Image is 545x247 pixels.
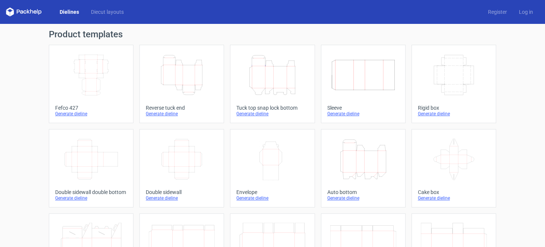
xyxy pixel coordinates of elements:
[236,111,308,117] div: Generate dieline
[55,189,127,195] div: Double sidewall double bottom
[49,45,133,123] a: Fefco 427Generate dieline
[49,129,133,207] a: Double sidewall double bottomGenerate dieline
[146,189,218,195] div: Double sidewall
[321,45,406,123] a: SleeveGenerate dieline
[146,111,218,117] div: Generate dieline
[230,129,315,207] a: EnvelopeGenerate dieline
[146,195,218,201] div: Generate dieline
[327,105,399,111] div: Sleeve
[146,105,218,111] div: Reverse tuck end
[139,45,224,123] a: Reverse tuck endGenerate dieline
[139,129,224,207] a: Double sidewallGenerate dieline
[418,195,490,201] div: Generate dieline
[55,111,127,117] div: Generate dieline
[55,195,127,201] div: Generate dieline
[412,129,496,207] a: Cake boxGenerate dieline
[513,8,539,16] a: Log in
[327,195,399,201] div: Generate dieline
[85,8,130,16] a: Diecut layouts
[49,30,496,39] h1: Product templates
[54,8,85,16] a: Dielines
[321,129,406,207] a: Auto bottomGenerate dieline
[327,111,399,117] div: Generate dieline
[412,45,496,123] a: Rigid boxGenerate dieline
[236,195,308,201] div: Generate dieline
[230,45,315,123] a: Tuck top snap lock bottomGenerate dieline
[236,105,308,111] div: Tuck top snap lock bottom
[236,189,308,195] div: Envelope
[418,105,490,111] div: Rigid box
[418,111,490,117] div: Generate dieline
[418,189,490,195] div: Cake box
[482,8,513,16] a: Register
[55,105,127,111] div: Fefco 427
[327,189,399,195] div: Auto bottom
